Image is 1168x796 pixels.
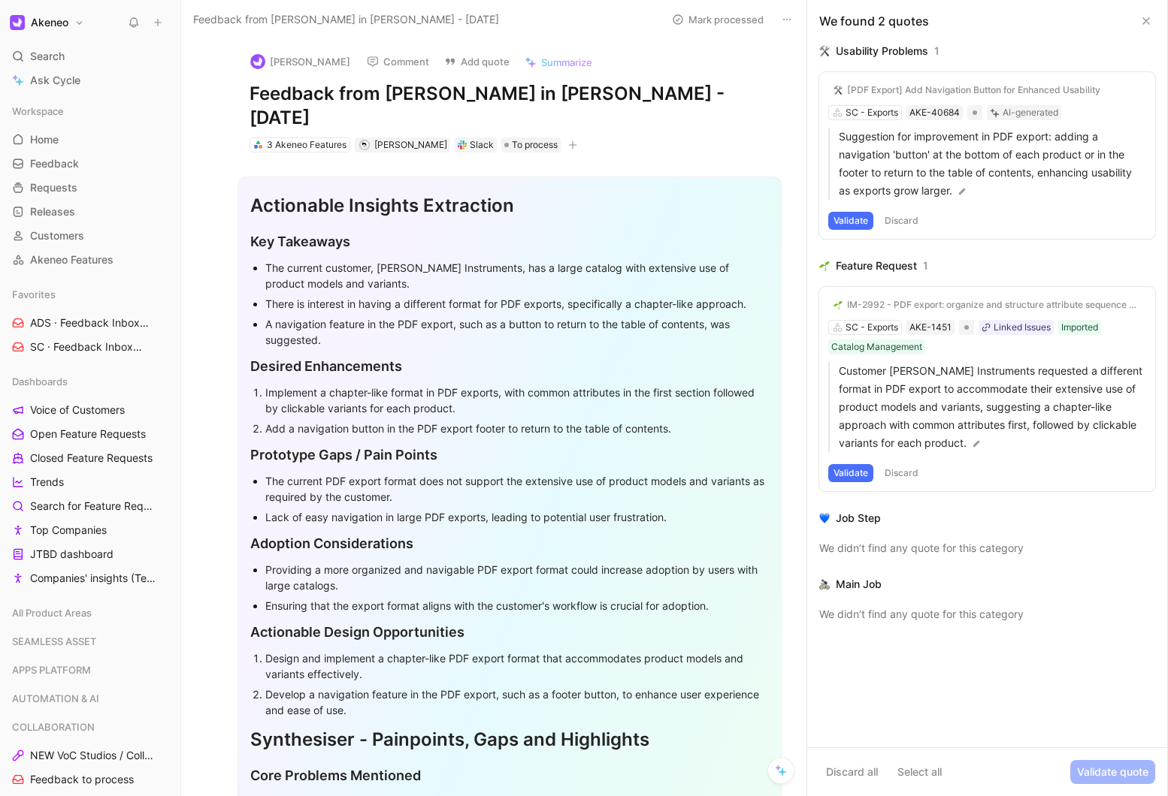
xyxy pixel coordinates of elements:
[250,765,769,785] div: Core Problems Mentioned
[834,86,843,95] img: 🛠️
[30,180,77,195] span: Requests
[12,662,91,677] span: APPS PLATFORM
[30,339,148,355] span: SC · Feedback Inbox
[6,283,174,306] div: Favorites
[819,12,929,30] div: We found 2 quotes
[819,539,1155,557] div: We didn’t find any quote for this category
[6,249,174,271] a: Akeneo Features
[30,228,84,243] span: Customers
[30,403,125,418] span: Voice of Customers
[360,51,436,72] button: Comment
[6,630,174,657] div: SEAMLESS ASSET
[12,691,99,706] span: AUTOMATION & AI
[250,192,769,219] div: Actionable Insights Extraction
[6,768,174,791] a: Feedback to process
[6,176,174,199] a: Requests
[891,760,949,784] button: Select all
[265,296,769,312] div: There is interest in having a different format for PDF exports, specifically a chapter-like appro...
[193,11,499,29] span: Feedback from [PERSON_NAME] in [PERSON_NAME] - [DATE]
[250,533,769,553] div: Adoption Considerations
[819,760,885,784] button: Discard all
[6,602,174,629] div: All Product Areas
[836,509,881,527] div: Job Step
[839,362,1146,452] p: Customer [PERSON_NAME] Instruments requested a different format in PDF export to accommodate thei...
[1070,760,1155,784] button: Validate quote
[6,370,174,393] div: Dashboards
[30,451,153,466] span: Closed Feature Requests
[6,399,174,421] a: Voice of Customers
[847,299,1141,311] div: IM-2992 - PDF export: organize and structure attribute sequence of the PDF file
[6,659,174,681] div: APPS PLATFORM
[250,622,769,642] div: Actionable Design Opportunities
[6,45,174,68] div: Search
[819,605,1155,623] div: We didn’t find any quote for this category
[819,261,830,271] img: 🌱
[267,137,346,152] div: 3 Akeneo Features
[819,46,830,56] img: 🛠️
[819,579,830,589] img: 🚴‍♂️
[250,54,265,69] img: logo
[879,464,924,482] button: Discard
[6,423,174,445] a: Open Feature Requests
[30,47,65,65] span: Search
[250,726,769,753] div: Synthesiser - Painpoints, Gaps and Highlights
[30,499,155,514] span: Search for Feature Requests
[6,447,174,469] a: Closed Feature Requests
[12,634,96,649] span: SEAMLESS ASSET
[12,287,56,302] span: Favorites
[6,659,174,686] div: APPS PLATFORM
[839,128,1146,200] p: Suggestion for improvement in PDF export: adding a navigation 'button' at the bottom of each prod...
[30,748,156,763] span: NEW VoC Studios / Collaboration
[828,212,873,230] button: Validate
[819,513,830,523] img: 💙
[30,252,113,267] span: Akeneo Features
[6,225,174,247] a: Customers
[6,602,174,624] div: All Product Areas
[971,439,982,449] img: pen.svg
[512,137,558,152] span: To process
[518,52,599,73] button: Summarize
[30,315,150,331] span: ADS · Feedback Inbox
[265,509,769,525] div: Lack of easy navigation in large PDF exports, leading to potential user frustration.
[934,42,940,60] div: 1
[265,421,769,436] div: Add a navigation button in the PDF export footer to return to the table of contents.
[836,575,882,593] div: Main Job
[6,69,174,92] a: Ask Cycle
[265,316,769,348] div: A navigation feature in the PDF export, such as a button to return to the table of contents, was ...
[6,12,88,33] button: AkeneoAkeneo
[437,51,516,72] button: Add quote
[360,140,368,149] img: avatar
[6,312,174,334] a: ADS · Feedback InboxDIGITAL SHOWROOM
[6,495,174,517] a: Search for Feature Requests
[265,598,769,614] div: Ensuring that the export format aligns with the customer's workflow is crucial for adoption.
[6,201,174,223] a: Releases
[6,716,174,738] div: COLLABORATION
[501,137,561,152] div: To process
[6,336,174,358] a: SC · Feedback InboxSHARED CATALOGS
[6,543,174,565] a: JTBD dashboard
[6,687,174,714] div: AUTOMATION & AI
[923,257,928,275] div: 1
[541,56,592,69] span: Summarize
[30,547,113,562] span: JTBD dashboard
[265,650,769,682] div: Design and implement a chapter-like PDF export format that accommodates product models and varian...
[374,139,447,150] span: [PERSON_NAME]
[836,42,928,60] div: Usability Problems
[828,81,1106,99] button: 🛠️[PDF Export] Add Navigation Button for Enhanced Usability
[30,772,134,787] span: Feedback to process
[828,464,873,482] button: Validate
[828,296,1146,314] button: 🌱IM-2992 - PDF export: organize and structure attribute sequence of the PDF file
[30,156,79,171] span: Feedback
[265,562,769,593] div: Providing a more organized and navigable PDF export format could increase adoption by users with ...
[6,370,174,589] div: DashboardsVoice of CustomersOpen Feature RequestsClosed Feature RequestsTrendsSearch for Feature ...
[30,132,59,147] span: Home
[265,473,769,505] div: The current PDF export format does not support the extensive use of product models and variants a...
[6,152,174,175] a: Feedback
[244,50,357,73] button: logo[PERSON_NAME]
[847,84,1100,96] div: [PDF Export] Add Navigation Button for Enhanced Usability
[12,605,92,620] span: All Product Areas
[6,519,174,541] a: Top Companies
[30,204,75,219] span: Releases
[30,571,159,586] span: Companies' insights (Test [PERSON_NAME])
[836,257,917,275] div: Feature Request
